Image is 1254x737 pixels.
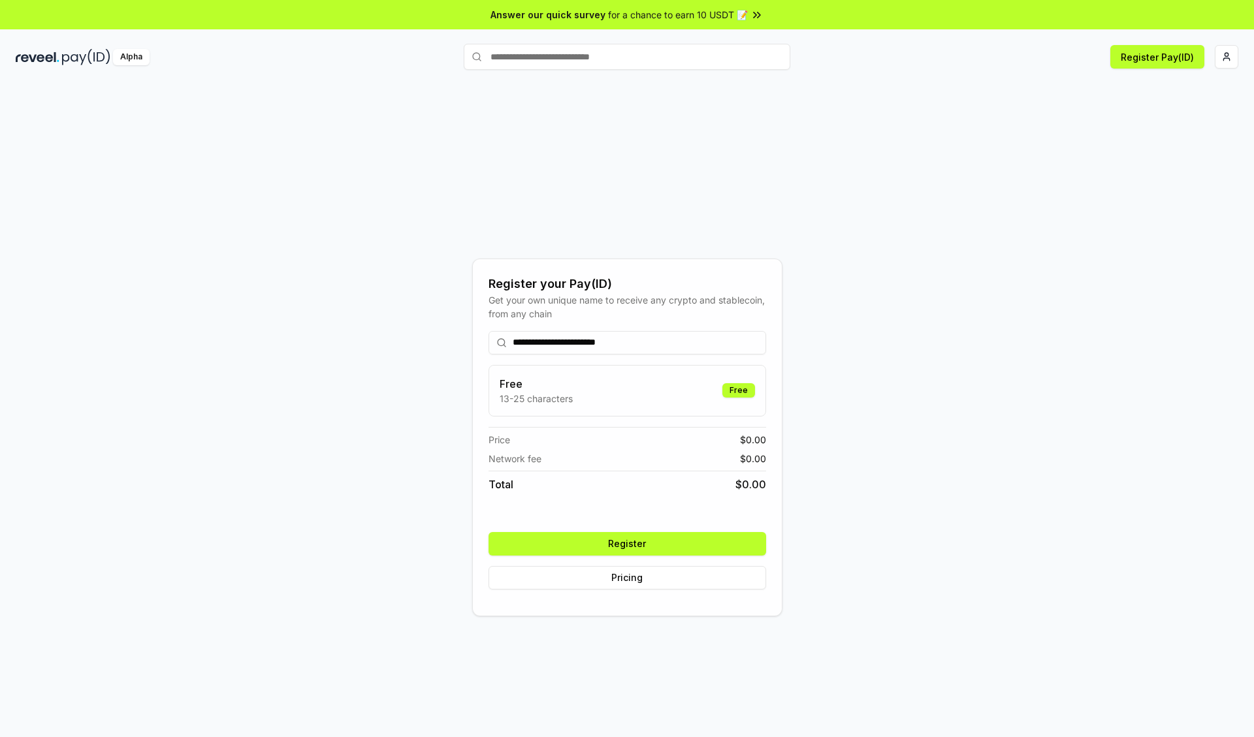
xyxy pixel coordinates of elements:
[740,433,766,447] span: $ 0.00
[489,293,766,321] div: Get your own unique name to receive any crypto and stablecoin, from any chain
[740,452,766,465] span: $ 0.00
[489,452,541,465] span: Network fee
[489,477,513,492] span: Total
[735,477,766,492] span: $ 0.00
[16,49,59,65] img: reveel_dark
[500,376,573,392] h3: Free
[608,8,748,22] span: for a chance to earn 10 USDT 📝
[1110,45,1204,69] button: Register Pay(ID)
[62,49,110,65] img: pay_id
[489,532,766,556] button: Register
[489,275,766,293] div: Register your Pay(ID)
[490,8,605,22] span: Answer our quick survey
[113,49,150,65] div: Alpha
[489,566,766,589] button: Pricing
[500,392,573,405] p: 13-25 characters
[489,433,510,447] span: Price
[722,383,755,398] div: Free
